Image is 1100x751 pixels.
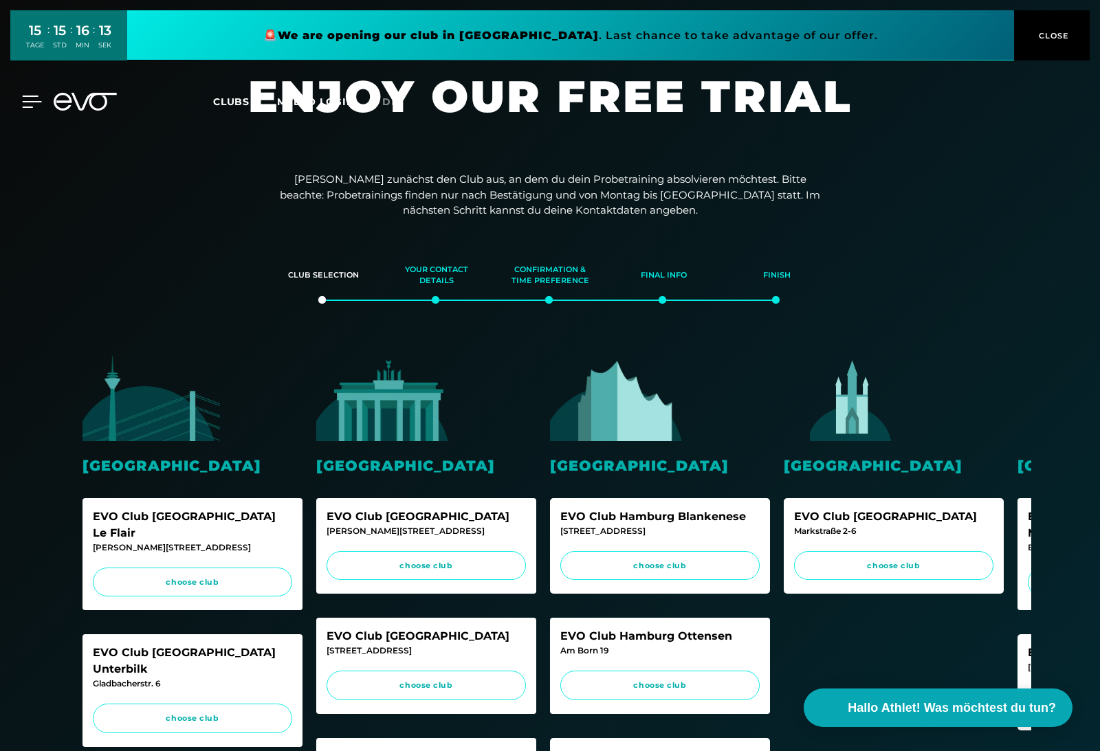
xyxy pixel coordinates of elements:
[93,568,292,597] a: choose club
[511,257,590,294] div: Confirmation & time preference
[794,525,993,537] div: Markstraße 2-6
[340,560,513,572] span: choose club
[213,96,250,108] span: Clubs
[382,96,398,108] span: de
[807,560,980,572] span: choose club
[93,508,292,541] div: EVO Club [GEOGRAPHIC_DATA] Le Flair
[213,95,277,108] a: Clubs
[784,355,921,441] img: evofitness
[560,644,760,657] div: Am Born 19
[560,508,760,525] div: EVO Club Hamburg Blankenese
[327,551,526,581] a: choose club
[624,257,703,294] div: Final info
[76,41,89,50] div: MIN
[550,355,687,441] img: evofitness
[1035,30,1069,42] span: CLOSE
[560,525,760,537] div: [STREET_ADDRESS]
[76,21,89,41] div: 16
[560,671,760,700] a: choose club
[560,551,760,581] a: choose club
[1014,10,1090,60] button: CLOSE
[327,628,526,644] div: EVO Club [GEOGRAPHIC_DATA]
[316,355,454,441] img: evofitness
[316,455,536,476] div: [GEOGRAPHIC_DATA]
[550,455,770,476] div: [GEOGRAPHIC_DATA]
[93,644,292,677] div: EVO Club [GEOGRAPHIC_DATA] Unterbilk
[93,541,292,554] div: [PERSON_NAME][STREET_ADDRESS]
[340,680,513,691] span: choose club
[275,172,825,218] p: [PERSON_NAME] zunächst den Club aus, an dem du dein Probetraining absolvieren möchtest. Bitte bea...
[397,257,476,294] div: Your contact details
[93,22,95,58] div: :
[327,671,526,700] a: choose club
[794,551,993,581] a: choose club
[98,41,111,50] div: SEK
[26,41,44,50] div: TAGE
[284,257,363,294] div: Club selection
[560,628,760,644] div: EVO Club Hamburg Ottensen
[53,41,67,50] div: STD
[82,455,302,476] div: [GEOGRAPHIC_DATA]
[848,699,1056,717] span: Hallo Athlet! Was möchtest du tun?
[47,22,49,58] div: :
[382,94,415,110] a: de
[53,21,67,41] div: 15
[26,21,44,41] div: 15
[573,560,747,572] span: choose club
[70,22,72,58] div: :
[794,508,993,525] div: EVO Club [GEOGRAPHIC_DATA]
[106,713,279,724] span: choose club
[573,680,747,691] span: choose club
[784,455,1004,476] div: [GEOGRAPHIC_DATA]
[327,525,526,537] div: [PERSON_NAME][STREET_ADDRESS]
[93,677,292,690] div: Gladbacherstr. 6
[277,96,355,108] a: MYEVO LOGIN
[93,704,292,733] a: choose club
[738,257,817,294] div: Finish
[98,21,111,41] div: 13
[327,644,526,657] div: [STREET_ADDRESS]
[82,355,220,441] img: evofitness
[327,508,526,525] div: EVO Club [GEOGRAPHIC_DATA]
[106,576,279,588] span: choose club
[804,688,1072,727] button: Hallo Athlet! Was möchtest du tun?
